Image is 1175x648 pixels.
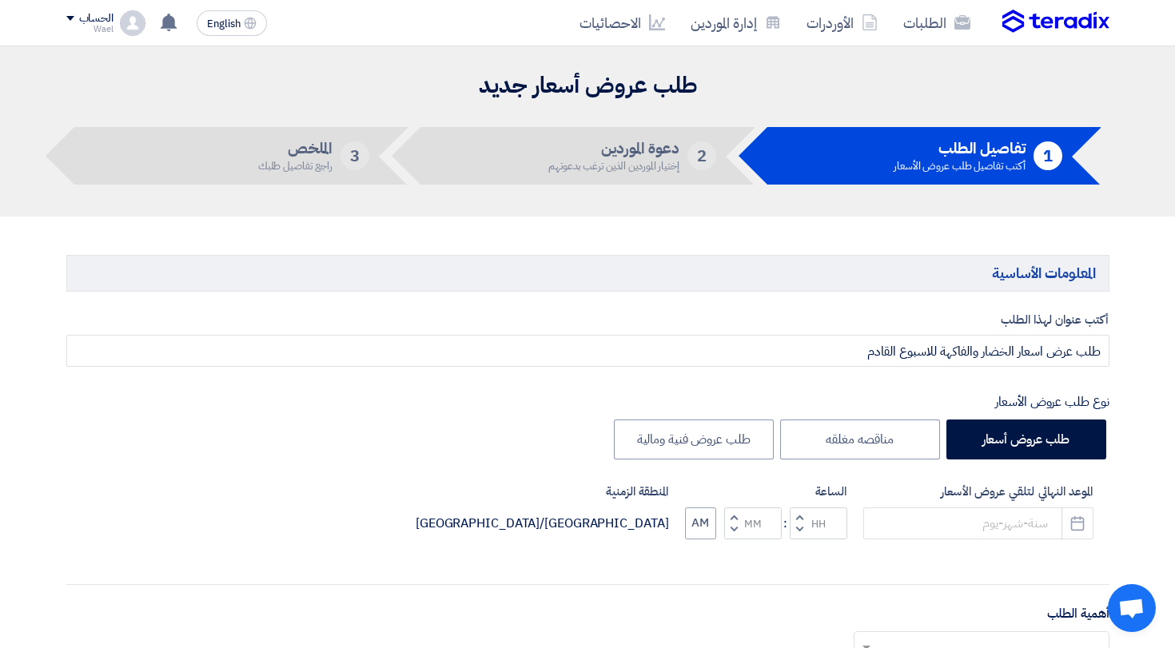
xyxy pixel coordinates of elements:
[1047,604,1109,623] label: أهمية الطلب
[863,507,1093,539] input: سنة-شهر-يوم
[207,18,241,30] span: English
[863,483,1093,501] label: الموعد النهائي لتلقي عروض الأسعار
[66,25,114,34] div: Wael
[890,4,983,42] a: الطلبات
[782,514,790,533] div: :
[66,255,1109,291] h5: المعلومات الأساسية
[567,4,678,42] a: الاحصائيات
[258,141,333,156] h5: الملخص
[678,4,794,42] a: إدارة الموردين
[1108,584,1156,632] div: Open chat
[548,141,679,156] h5: دعوة الموردين
[894,161,1026,171] div: أكتب تفاصيل طلب عروض الأسعار
[66,311,1109,329] label: أكتب عنوان لهذا الطلب
[1002,10,1109,34] img: Teradix logo
[197,10,267,36] button: English
[614,419,774,459] label: طلب عروض فنية ومالية
[548,161,679,171] div: إختيار الموردين الذين ترغب بدعوتهم
[79,12,114,26] div: الحساب
[794,4,890,42] a: الأوردرات
[416,483,669,501] label: المنطقة الزمنية
[416,514,669,533] div: [GEOGRAPHIC_DATA]/[GEOGRAPHIC_DATA]
[685,507,716,539] button: AM
[724,507,782,539] input: Minutes
[66,392,1109,411] div: نوع طلب عروض الأسعار
[120,10,145,36] img: profile_test.png
[258,161,333,171] div: راجع تفاصيل طلبك
[341,141,369,170] div: 3
[790,507,847,539] input: Hours
[66,335,1109,367] input: مثال: طابعات ألوان, نظام إطفاء حريق, أجهزة كهربائية...
[687,141,716,170] div: 2
[66,70,1109,101] h2: طلب عروض أسعار جديد
[946,419,1106,459] label: طلب عروض أسعار
[780,419,940,459] label: مناقصه مغلقه
[685,483,847,501] label: الساعة
[1034,141,1062,170] div: 1
[894,141,1026,156] h5: تفاصيل الطلب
